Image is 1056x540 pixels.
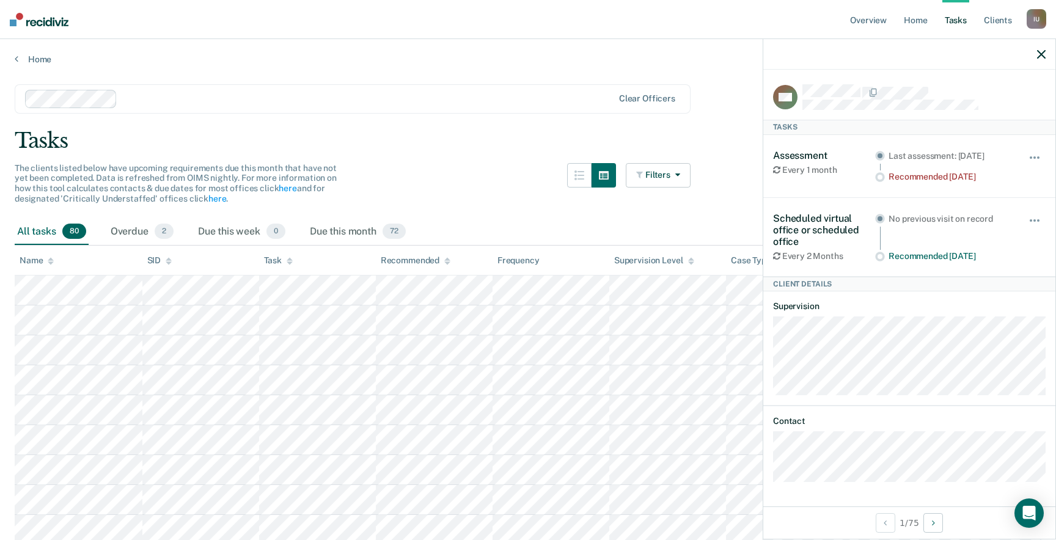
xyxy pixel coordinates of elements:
div: Case Type [731,255,782,266]
div: Every 1 month [773,165,875,175]
div: Recommended [DATE] [889,251,1011,261]
div: 1 / 75 [763,506,1055,539]
span: 80 [62,224,86,239]
div: Tasks [763,120,1055,134]
div: Recommended [381,255,450,266]
div: Supervision Level [614,255,694,266]
div: All tasks [15,219,89,246]
div: Tasks [15,128,1041,153]
div: Assessment [773,150,875,161]
div: Open Intercom Messenger [1014,498,1044,528]
span: 72 [383,224,406,239]
a: here [279,183,296,193]
div: Due this week [196,219,288,246]
a: Home [15,54,1041,65]
div: Every 2 Months [773,251,875,261]
div: Clear officers [619,93,675,104]
div: SID [147,255,172,266]
div: Task [264,255,293,266]
div: Frequency [497,255,540,266]
div: Scheduled virtual office or scheduled office [773,213,875,248]
div: Last assessment: [DATE] [889,151,1011,161]
span: The clients listed below have upcoming requirements due this month that have not yet been complet... [15,163,337,203]
dt: Supervision [773,301,1046,312]
span: 0 [266,224,285,239]
button: Previous Client [876,513,895,533]
a: here [208,194,226,203]
button: Next Client [923,513,943,533]
div: I U [1027,9,1046,29]
div: Recommended [DATE] [889,172,1011,182]
span: 2 [155,224,174,239]
button: Filters [626,163,691,188]
div: Name [20,255,54,266]
div: Due this month [307,219,408,246]
div: No previous visit on record [889,214,1011,224]
div: Overdue [108,219,176,246]
img: Recidiviz [10,13,68,26]
div: Client Details [763,277,1055,291]
dt: Contact [773,416,1046,426]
